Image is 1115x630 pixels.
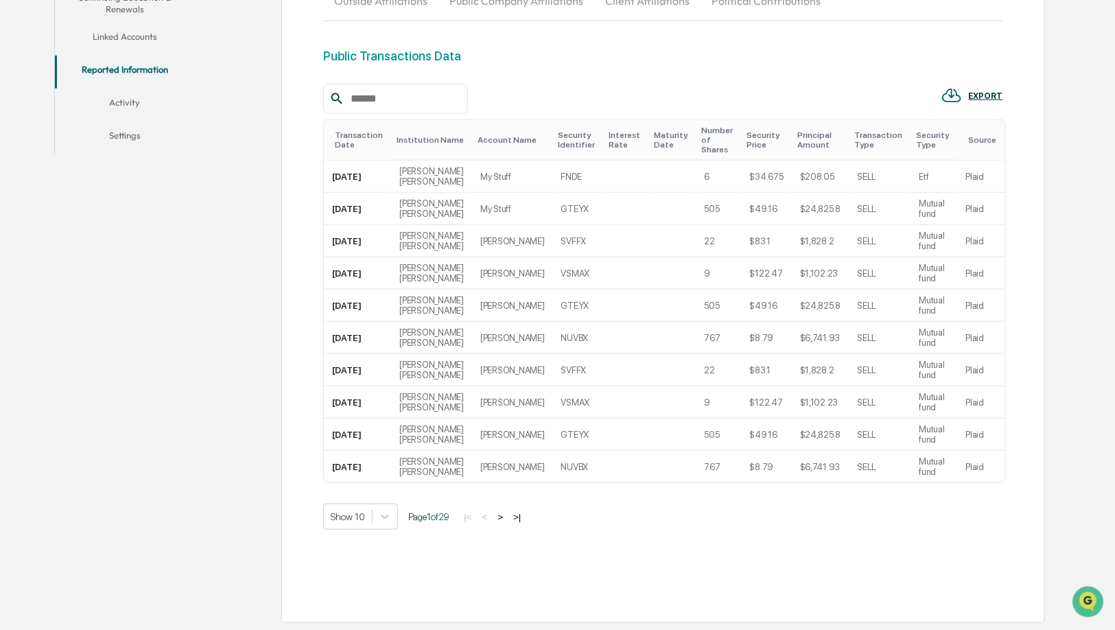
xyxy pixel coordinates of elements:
[747,130,786,150] div: Toggle SortBy
[14,200,25,211] div: 🔎
[472,290,553,322] td: [PERSON_NAME]
[742,290,792,322] td: $49.16
[696,451,742,482] td: 767
[958,451,1005,482] td: Plaid
[911,161,958,193] td: Etf
[47,119,174,130] div: We're available if you need us!
[478,135,548,145] div: Toggle SortBy
[324,451,391,482] td: [DATE]
[14,105,38,130] img: 1746055101610-c473b297-6a78-478c-a979-82029cc54cd1
[958,290,1005,322] td: Plaid
[494,511,508,523] button: >
[696,161,742,193] td: 6
[559,130,598,150] div: Toggle SortBy
[609,130,644,150] div: Toggle SortBy
[324,161,391,193] td: [DATE]
[553,290,604,322] td: GTEYX
[553,257,604,290] td: VSMAX
[323,49,461,63] div: Public Transactions Data
[958,225,1005,257] td: Plaid
[8,194,92,218] a: 🔎Data Lookup
[911,193,958,225] td: Mutual fund
[391,386,472,419] td: [PERSON_NAME] [PERSON_NAME]
[8,167,94,192] a: 🖐️Preclearance
[27,199,86,213] span: Data Lookup
[849,257,911,290] td: SELL
[792,161,849,193] td: $208.05
[696,290,742,322] td: 505
[792,290,849,322] td: $24,825.8
[27,173,89,187] span: Preclearance
[324,322,391,354] td: [DATE]
[696,322,742,354] td: 767
[855,130,906,150] div: Toggle SortBy
[472,225,553,257] td: [PERSON_NAME]
[742,161,792,193] td: $34.675
[792,354,849,386] td: $1,828.2
[472,257,553,290] td: [PERSON_NAME]
[696,225,742,257] td: 22
[742,322,792,354] td: $8.79
[408,511,449,522] span: Page 1 of 29
[849,322,911,354] td: SELL
[696,193,742,225] td: 505
[335,130,386,150] div: Toggle SortBy
[14,29,250,51] p: How can we help?
[472,322,553,354] td: [PERSON_NAME]
[969,135,1000,145] div: Toggle SortBy
[94,167,176,192] a: 🗄️Attestations
[99,174,110,185] div: 🗄️
[460,511,476,523] button: |<
[792,257,849,290] td: $1,102.23
[137,233,166,243] span: Pylon
[792,322,849,354] td: $6,741.93
[14,174,25,185] div: 🖐️
[391,451,472,482] td: [PERSON_NAME] [PERSON_NAME]
[911,257,958,290] td: Mutual fund
[391,322,472,354] td: [PERSON_NAME] [PERSON_NAME]
[742,451,792,482] td: $8.79
[849,290,911,322] td: SELL
[472,354,553,386] td: [PERSON_NAME]
[472,386,553,419] td: [PERSON_NAME]
[958,419,1005,451] td: Plaid
[472,193,553,225] td: My Stuff
[397,135,467,145] div: Toggle SortBy
[849,225,911,257] td: SELL
[958,354,1005,386] td: Plaid
[792,225,849,257] td: $1,828.2
[472,451,553,482] td: [PERSON_NAME]
[324,290,391,322] td: [DATE]
[696,386,742,419] td: 9
[553,193,604,225] td: GTEYX
[742,193,792,225] td: $49.16
[553,451,604,482] td: NUVBX
[55,23,195,56] button: Linked Accounts
[472,161,553,193] td: My Stuff
[792,386,849,419] td: $1,102.23
[391,193,472,225] td: [PERSON_NAME] [PERSON_NAME]
[324,386,391,419] td: [DATE]
[391,354,472,386] td: [PERSON_NAME] [PERSON_NAME]
[696,257,742,290] td: 9
[849,193,911,225] td: SELL
[941,85,962,106] img: EXPORT
[391,161,472,193] td: [PERSON_NAME] [PERSON_NAME]
[742,386,792,419] td: $122.47
[969,91,1003,101] div: EXPORT
[742,419,792,451] td: $49.16
[478,511,492,523] button: <
[849,419,911,451] td: SELL
[911,225,958,257] td: Mutual fund
[324,257,391,290] td: [DATE]
[849,386,911,419] td: SELL
[911,290,958,322] td: Mutual fund
[958,322,1005,354] td: Plaid
[47,105,225,119] div: Start new chat
[911,354,958,386] td: Mutual fund
[553,161,604,193] td: FNDE
[553,419,604,451] td: GTEYX
[324,225,391,257] td: [DATE]
[553,225,604,257] td: SVFFX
